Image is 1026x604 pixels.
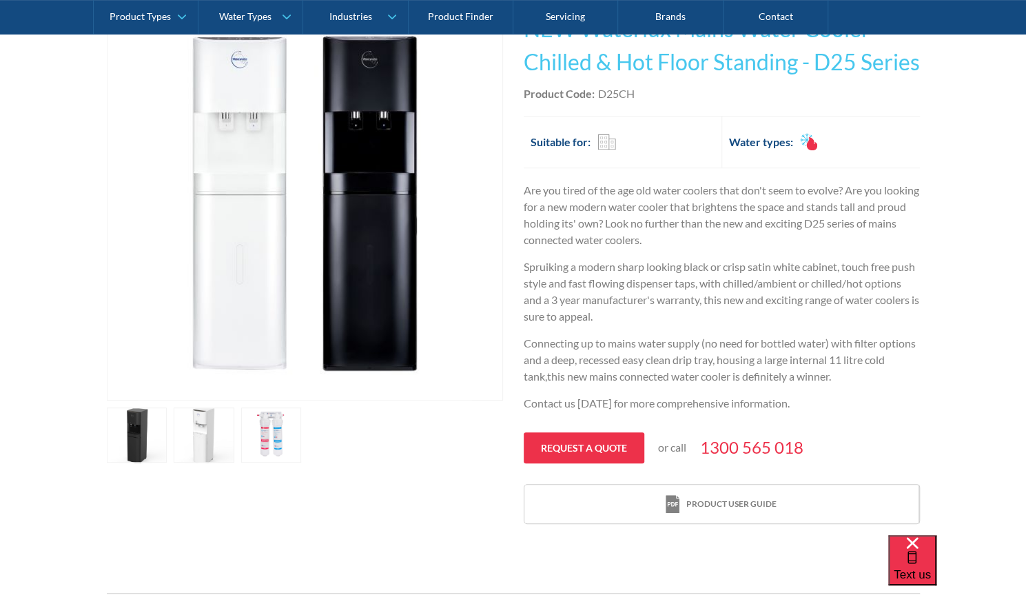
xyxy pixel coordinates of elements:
a: 1300 565 018 [700,435,803,460]
p: or call [658,439,686,456]
div: Product user guide [686,498,777,510]
a: Request a quote [524,432,644,463]
div: Product Types [110,11,171,23]
a: open lightbox [107,407,167,463]
img: print icon [666,495,679,514]
div: Water Types [219,11,271,23]
p: Connecting up to mains water supply (no need for bottled water) with filter options and a deep, r... [524,335,920,385]
a: print iconProduct user guide [524,485,919,524]
h1: NEW Waterlux Mains Water Cooler Chilled & Hot Floor Standing - D25 Series [524,12,920,79]
p: Spruiking a modern sharp looking black or crisp satin white cabinet, touch free push style and fa... [524,259,920,325]
a: open lightbox [241,407,302,463]
p: Are you tired of the age old water coolers that don't seem to evolve? Are you looking for a new m... [524,182,920,248]
p: Contact us [DATE] for more comprehensive information. [524,395,920,412]
a: open lightbox [174,407,234,463]
h2: Suitable for: [531,134,591,150]
div: D25CH [598,85,635,102]
strong: Product Code: [524,87,595,100]
div: Industries [329,11,371,23]
h2: Water types: [729,134,793,150]
iframe: podium webchat widget bubble [888,535,1026,604]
